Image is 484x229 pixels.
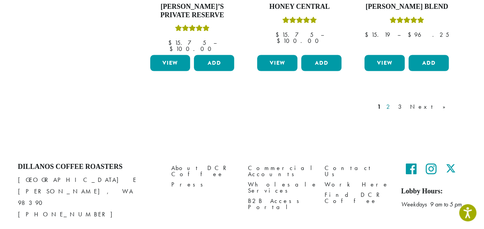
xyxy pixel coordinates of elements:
button: Add [194,55,234,71]
a: B2B Access Portal [248,196,313,213]
a: About DCR Coffee [171,163,236,179]
bdi: 96.25 [407,31,449,39]
a: 3 [397,102,406,111]
a: Commercial Accounts [248,163,313,179]
a: View [364,55,405,71]
div: Rated 4.67 out of 5 [389,16,424,27]
bdi: 15.19 [364,31,390,39]
button: Add [301,55,341,71]
a: View [150,55,190,71]
a: Press [171,179,236,190]
a: 1 [376,102,382,111]
div: Rated 5.00 out of 5 [282,16,317,27]
a: Wholesale Services [248,179,313,196]
a: 2 [385,102,394,111]
div: Rated 5.00 out of 5 [175,24,209,35]
bdi: 15.75 [168,39,206,47]
span: – [213,39,216,47]
span: $ [364,31,371,39]
span: – [320,31,323,39]
h4: [PERSON_NAME] Blend [363,3,451,11]
a: Work Here [325,179,390,190]
span: $ [275,31,282,39]
h4: Honey Central [255,3,343,11]
button: Add [409,55,449,71]
bdi: 15.75 [275,31,313,39]
span: $ [407,31,414,39]
a: Find DCR Coffee [325,190,390,206]
span: $ [169,45,176,53]
a: View [257,55,297,71]
bdi: 100.00 [277,37,322,45]
span: – [397,31,400,39]
span: $ [277,37,283,45]
a: Contact Us [325,163,390,179]
p: [GEOGRAPHIC_DATA] E [PERSON_NAME], WA 98390 [PHONE_NUMBER] [18,174,160,220]
h4: Dillanos Coffee Roasters [18,163,160,171]
h4: [PERSON_NAME]’s Private Reserve [148,3,236,19]
em: Weekdays 9 am to 5 pm [401,200,462,208]
bdi: 100.00 [169,45,215,53]
span: $ [168,39,174,47]
a: Next » [409,102,453,111]
h5: Lobby Hours: [401,187,466,196]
